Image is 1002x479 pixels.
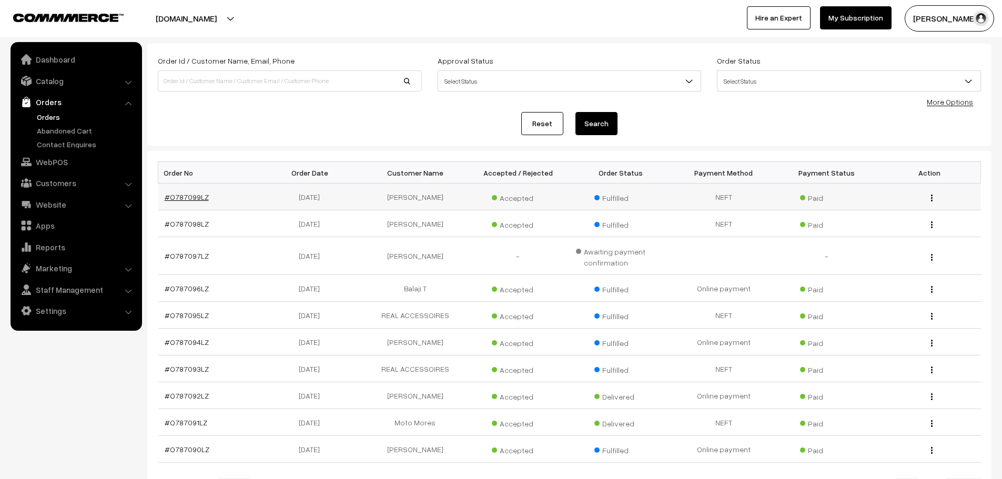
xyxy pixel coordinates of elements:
[13,152,138,171] a: WebPOS
[931,393,933,400] img: Menu
[165,251,209,260] a: #O787097LZ
[878,162,981,184] th: Action
[492,335,544,349] span: Accepted
[364,184,467,210] td: [PERSON_NAME]
[13,50,138,69] a: Dashboard
[158,162,261,184] th: Order No
[364,275,467,302] td: Balaji T
[800,442,853,456] span: Paid
[931,286,933,293] img: Menu
[13,259,138,278] a: Marketing
[594,190,647,203] span: Fulfilled
[594,281,647,295] span: Fulfilled
[672,436,775,463] td: Online payment
[521,112,563,135] a: Reset
[931,195,933,201] img: Menu
[13,280,138,299] a: Staff Management
[594,415,647,429] span: Delivered
[800,335,853,349] span: Paid
[165,338,209,346] a: #O787094LZ
[34,111,138,123] a: Orders
[717,72,980,90] span: Select Status
[747,6,811,29] a: Hire an Expert
[594,335,647,349] span: Fulfilled
[467,237,570,275] td: -
[364,329,467,355] td: [PERSON_NAME]
[364,409,467,436] td: Moto Mores
[165,219,209,228] a: #O787098LZ
[927,97,973,106] a: More Options
[672,382,775,409] td: Online payment
[973,11,989,26] img: user
[570,162,673,184] th: Order Status
[594,442,647,456] span: Fulfilled
[672,409,775,436] td: NEFT
[261,237,364,275] td: [DATE]
[438,55,493,66] label: Approval Status
[672,210,775,237] td: NEFT
[575,112,618,135] button: Search
[800,415,853,429] span: Paid
[931,313,933,320] img: Menu
[672,329,775,355] td: Online payment
[931,254,933,261] img: Menu
[261,302,364,329] td: [DATE]
[165,391,209,400] a: #O787092LZ
[492,389,544,402] span: Accepted
[364,436,467,463] td: [PERSON_NAME]
[13,238,138,257] a: Reports
[576,243,666,268] span: Awaiting payment confirmation
[364,210,467,237] td: [PERSON_NAME]
[672,162,775,184] th: Payment Method
[800,308,853,322] span: Paid
[158,55,295,66] label: Order Id / Customer Name, Email, Phone
[672,355,775,382] td: NEFT
[364,355,467,382] td: REAL ACCESSOIRES
[261,162,364,184] th: Order Date
[905,5,994,32] button: [PERSON_NAME]
[261,436,364,463] td: [DATE]
[492,190,544,203] span: Accepted
[931,340,933,346] img: Menu
[672,302,775,329] td: NEFT
[800,217,853,230] span: Paid
[364,237,467,275] td: [PERSON_NAME]
[261,210,364,237] td: [DATE]
[13,195,138,214] a: Website
[800,281,853,295] span: Paid
[820,6,892,29] a: My Subscription
[261,275,364,302] td: [DATE]
[364,162,467,184] th: Customer Name
[13,93,138,111] a: Orders
[931,447,933,454] img: Menu
[492,415,544,429] span: Accepted
[165,418,207,427] a: #O787091LZ
[13,174,138,192] a: Customers
[165,284,209,293] a: #O787096LZ
[672,184,775,210] td: NEFT
[800,389,853,402] span: Paid
[261,409,364,436] td: [DATE]
[261,355,364,382] td: [DATE]
[594,217,647,230] span: Fulfilled
[13,301,138,320] a: Settings
[165,311,209,320] a: #O787095LZ
[594,308,647,322] span: Fulfilled
[165,445,209,454] a: #O787090LZ
[34,139,138,150] a: Contact Enquires
[594,362,647,375] span: Fulfilled
[34,125,138,136] a: Abandoned Cart
[492,442,544,456] span: Accepted
[13,72,138,90] a: Catalog
[13,216,138,235] a: Apps
[931,366,933,373] img: Menu
[717,55,761,66] label: Order Status
[261,329,364,355] td: [DATE]
[931,420,933,427] img: Menu
[438,70,702,91] span: Select Status
[800,362,853,375] span: Paid
[775,237,878,275] td: -
[492,362,544,375] span: Accepted
[364,382,467,409] td: [PERSON_NAME]
[165,364,209,373] a: #O787093LZ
